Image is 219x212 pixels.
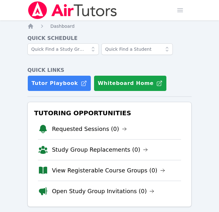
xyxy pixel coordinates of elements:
[27,43,99,55] input: Quick Find a Study Group
[27,66,192,74] h4: Quick Links
[101,43,173,55] input: Quick Find a Student
[94,75,167,91] button: Whiteboard Home
[50,24,75,29] span: Dashboard
[52,125,127,133] a: Requested Sessions (0)
[50,23,75,29] a: Dashboard
[27,23,192,29] nav: Breadcrumb
[27,1,118,19] img: Air Tutors
[52,166,165,175] a: View Registerable Course Groups (0)
[33,107,186,119] h3: Tutoring Opportunities
[52,187,155,196] a: Open Study Group Invitations (0)
[27,34,192,42] h4: Quick Schedule
[27,75,91,91] a: Tutor Playbook
[52,145,148,154] a: Study Group Replacements (0)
